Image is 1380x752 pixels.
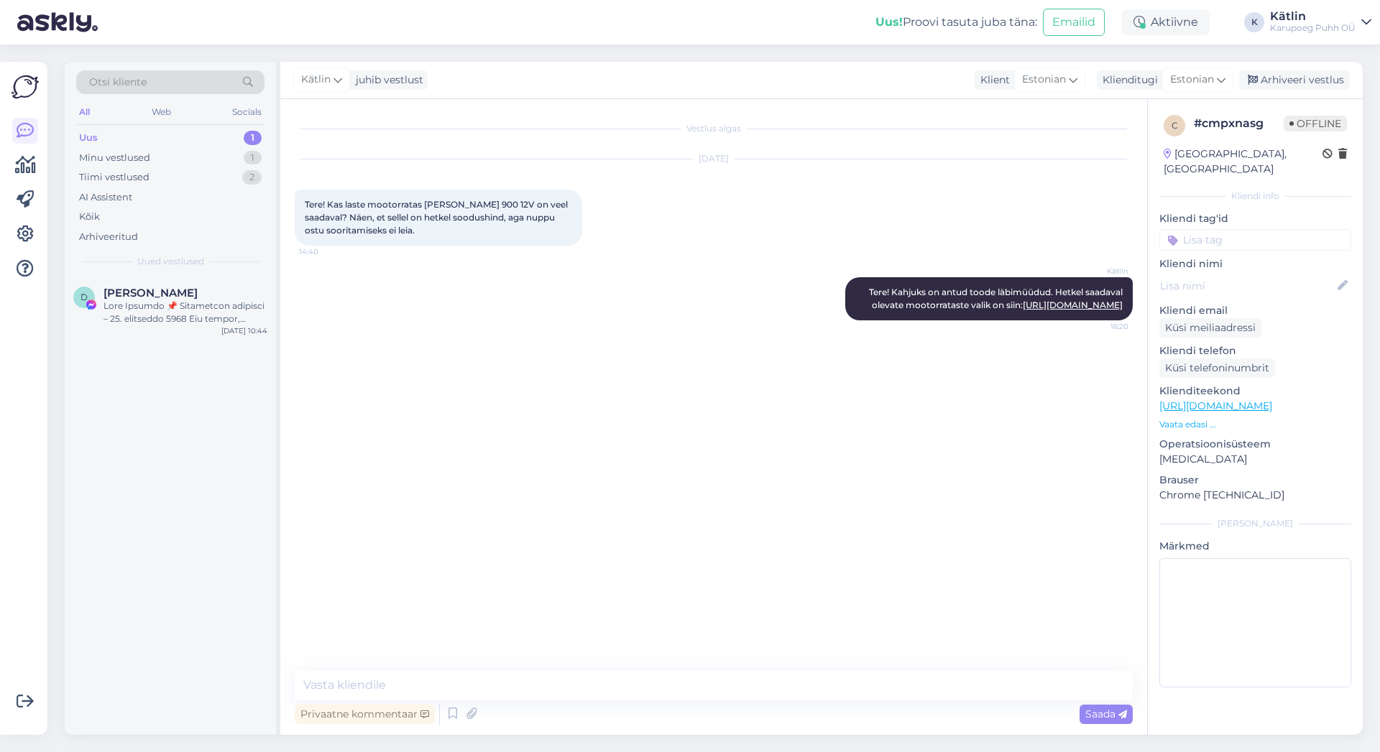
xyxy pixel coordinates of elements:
[1239,70,1350,90] div: Arhiveeri vestlus
[1159,384,1351,399] p: Klienditeekond
[1244,12,1264,32] div: K
[875,15,903,29] b: Uus!
[1159,539,1351,554] p: Märkmed
[1172,120,1178,131] span: c
[244,151,262,165] div: 1
[350,73,423,88] div: juhib vestlust
[1284,116,1347,131] span: Offline
[975,73,1010,88] div: Klient
[89,75,147,90] span: Otsi kliente
[1270,22,1356,34] div: Karupoeg Puhh OÜ
[103,300,267,325] div: Lore Ipsumdo 📌 Sitametcon adipisci – 25. elitseddo 5968 Eiu tempor, Incidid utla etdolorem, al en...
[295,705,435,724] div: Privaatne kommentaar
[1159,229,1351,251] input: Lisa tag
[244,131,262,145] div: 1
[1159,318,1261,338] div: Küsi meiliaadressi
[149,103,174,121] div: Web
[1159,488,1351,503] p: Chrome [TECHNICAL_ID]
[79,230,138,244] div: Arhiveeritud
[1159,358,1275,378] div: Küsi telefoninumbrit
[1043,9,1105,36] button: Emailid
[869,287,1125,310] span: Tere! Kahjuks on antud toode läbimüüdud. Hetkel saadaval olevate mootorrataste valik on siin:
[1159,399,1272,412] a: [URL][DOMAIN_NAME]
[79,190,132,205] div: AI Assistent
[103,287,198,300] span: Dennis Amoako
[79,170,149,185] div: Tiimi vestlused
[1270,11,1371,34] a: KätlinKarupoeg Puhh OÜ
[1122,9,1210,35] div: Aktiivne
[76,103,93,121] div: All
[1075,266,1128,277] span: Kätlin
[1159,473,1351,488] p: Brauser
[1022,72,1066,88] span: Estonian
[1159,418,1351,431] p: Vaata edasi ...
[242,170,262,185] div: 2
[1270,11,1356,22] div: Kätlin
[1159,517,1351,530] div: [PERSON_NAME]
[229,103,264,121] div: Socials
[1159,343,1351,358] p: Kliendi telefon
[1164,147,1322,177] div: [GEOGRAPHIC_DATA], [GEOGRAPHIC_DATA]
[1075,321,1128,332] span: 16:20
[79,131,98,145] div: Uus
[1160,278,1335,294] input: Lisa nimi
[79,210,100,224] div: Kõik
[1085,707,1127,720] span: Saada
[1159,437,1351,452] p: Operatsioonisüsteem
[295,122,1133,135] div: Vestlus algas
[295,152,1133,165] div: [DATE]
[1023,300,1123,310] a: [URL][DOMAIN_NAME]
[1159,211,1351,226] p: Kliendi tag'id
[80,292,88,302] span: D
[875,14,1037,31] div: Proovi tasuta juba täna:
[1159,190,1351,203] div: Kliendi info
[79,151,150,165] div: Minu vestlused
[305,199,570,236] span: Tere! Kas laste mootorratas [PERSON_NAME] 900 12V on veel saadaval? Näen, et sellel on hetkel soo...
[1194,115,1284,132] div: # cmpxnasg
[221,325,267,336] div: [DATE] 10:44
[11,73,39,101] img: Askly Logo
[1159,452,1351,467] p: [MEDICAL_DATA]
[1170,72,1214,88] span: Estonian
[1159,256,1351,271] p: Kliendi nimi
[1097,73,1158,88] div: Klienditugi
[137,255,204,268] span: Uued vestlused
[301,72,331,88] span: Kätlin
[299,246,353,257] span: 14:40
[1159,303,1351,318] p: Kliendi email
